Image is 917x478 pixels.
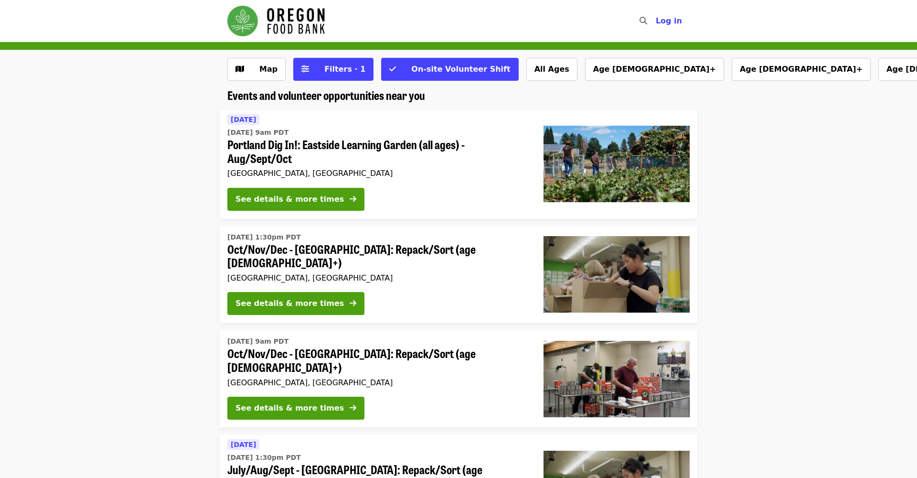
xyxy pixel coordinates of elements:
[653,10,661,33] input: Search
[227,378,528,387] div: [GEOGRAPHIC_DATA], [GEOGRAPHIC_DATA]
[544,236,690,313] img: Oct/Nov/Dec - Portland: Repack/Sort (age 8+) organized by Oregon Food Bank
[231,441,256,448] span: [DATE]
[389,65,396,74] i: check icon
[259,65,277,74] span: Map
[220,330,697,427] a: See details for "Oct/Nov/Dec - Portland: Repack/Sort (age 16+)"
[544,341,690,417] img: Oct/Nov/Dec - Portland: Repack/Sort (age 16+) organized by Oregon Food Bank
[235,298,344,309] div: See details & more times
[227,6,325,36] img: Oregon Food Bank - Home
[411,65,510,74] span: On-site Volunteer Shift
[324,65,365,74] span: Filters · 1
[544,126,690,202] img: Portland Dig In!: Eastside Learning Garden (all ages) - Aug/Sept/Oct organized by Oregon Food Bank
[381,58,518,81] button: On-site Volunteer Shift
[640,16,647,25] i: search icon
[227,87,425,103] span: Events and volunteer opportunities near you
[350,195,356,204] i: arrow-right icon
[648,11,690,31] button: Log in
[235,65,244,74] i: map icon
[235,402,344,414] div: See details & more times
[526,58,577,81] button: All Ages
[732,58,871,81] button: Age [DEMOGRAPHIC_DATA]+
[220,226,697,323] a: See details for "Oct/Nov/Dec - Portland: Repack/Sort (age 8+)"
[231,116,256,123] span: [DATE]
[227,169,528,178] div: [GEOGRAPHIC_DATA], [GEOGRAPHIC_DATA]
[227,453,301,463] time: [DATE] 1:30pm PDT
[227,273,528,282] div: [GEOGRAPHIC_DATA], [GEOGRAPHIC_DATA]
[350,299,356,308] i: arrow-right icon
[227,242,528,270] span: Oct/Nov/Dec - [GEOGRAPHIC_DATA]: Repack/Sort (age [DEMOGRAPHIC_DATA]+)
[227,347,528,374] span: Oct/Nov/Dec - [GEOGRAPHIC_DATA]: Repack/Sort (age [DEMOGRAPHIC_DATA]+)
[293,58,373,81] button: Filters (1 selected)
[227,292,364,315] button: See details & more times
[227,337,288,347] time: [DATE] 9am PDT
[235,194,344,205] div: See details & more times
[350,403,356,413] i: arrow-right icon
[227,58,286,81] button: Show map view
[227,188,364,211] button: See details & more times
[220,110,697,218] a: See details for "Portland Dig In!: Eastside Learning Garden (all ages) - Aug/Sept/Oct"
[227,397,364,420] button: See details & more times
[227,128,288,138] time: [DATE] 9am PDT
[301,65,309,74] i: sliders-h icon
[227,138,528,165] span: Portland Dig In!: Eastside Learning Garden (all ages) - Aug/Sept/Oct
[585,58,724,81] button: Age [DEMOGRAPHIC_DATA]+
[227,232,301,242] time: [DATE] 1:30pm PDT
[656,16,682,25] span: Log in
